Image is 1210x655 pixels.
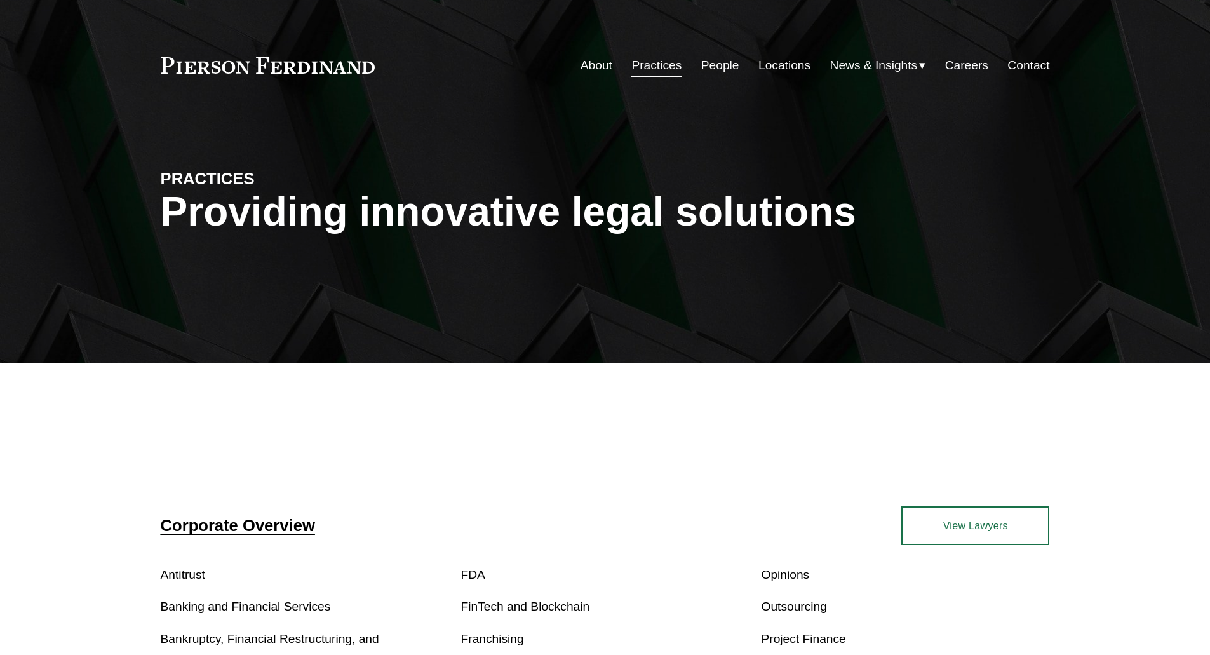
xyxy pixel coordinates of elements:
[161,568,205,581] a: Antitrust
[761,568,809,581] a: Opinions
[461,600,590,613] a: FinTech and Blockchain
[581,53,612,78] a: About
[461,568,485,581] a: FDA
[758,53,810,78] a: Locations
[761,600,826,613] a: Outsourcing
[161,168,383,189] h4: PRACTICES
[161,517,315,534] a: Corporate Overview
[830,55,918,77] span: News & Insights
[1007,53,1049,78] a: Contact
[761,632,845,645] a: Project Finance
[945,53,988,78] a: Careers
[830,53,926,78] a: folder dropdown
[901,506,1049,544] a: View Lawyers
[461,632,524,645] a: Franchising
[161,189,1050,235] h1: Providing innovative legal solutions
[631,53,682,78] a: Practices
[161,600,331,613] a: Banking and Financial Services
[701,53,739,78] a: People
